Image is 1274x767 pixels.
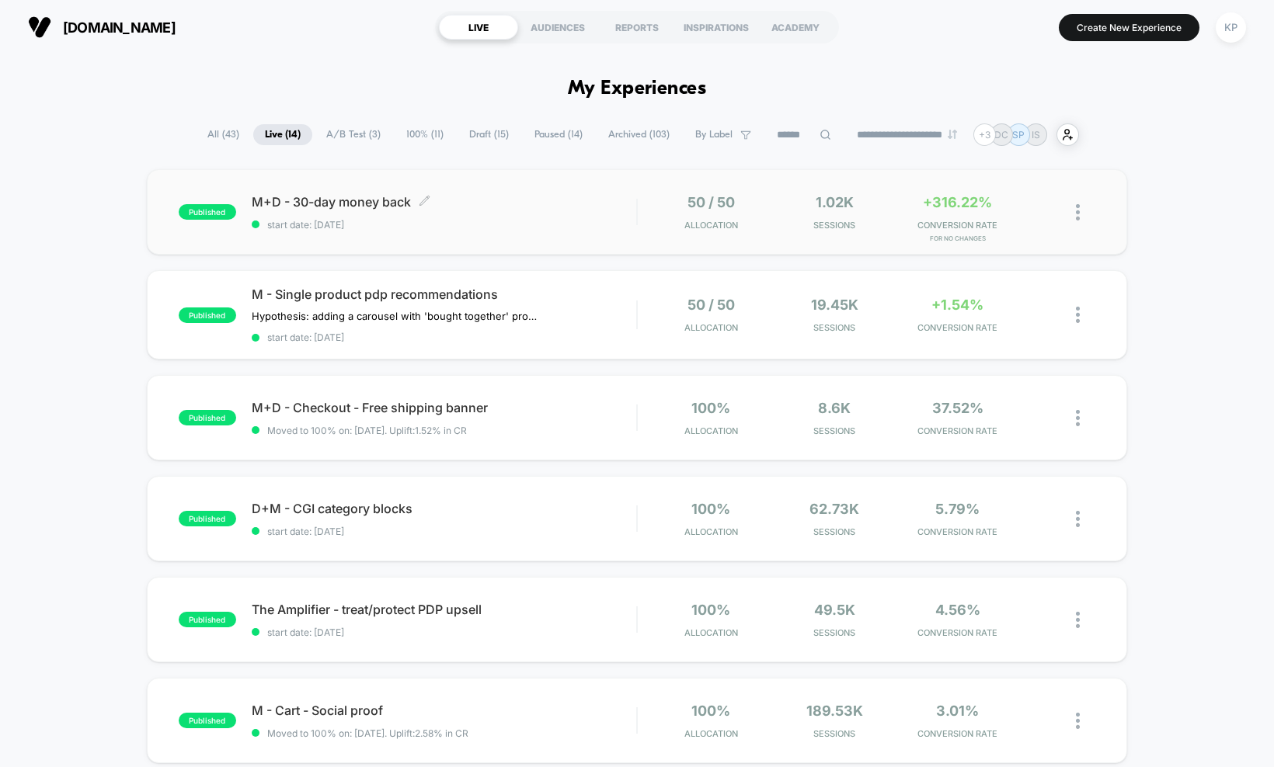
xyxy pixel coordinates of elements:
span: Allocation [684,220,738,231]
span: start date: [DATE] [252,626,637,638]
span: 50 / 50 [687,194,735,210]
img: close [1076,307,1080,323]
div: AUDIENCES [518,15,597,40]
img: Visually logo [28,16,51,39]
span: 1.02k [816,194,854,210]
span: The Amplifier - treat/protect PDP upsell [252,602,637,617]
img: close [1076,410,1080,426]
span: By Label [695,129,733,141]
span: Sessions [777,627,893,638]
img: close [1076,204,1080,220]
span: M - Cart - Social proof [252,703,637,718]
span: published [179,410,236,425]
span: published [179,511,236,526]
p: IS [1032,129,1040,141]
span: published [179,204,236,220]
span: [DOMAIN_NAME] [63,19,176,36]
span: Sessions [777,728,893,739]
span: Allocation [684,322,738,333]
span: M - Single product pdp recommendations [252,286,637,302]
img: end [948,130,957,139]
span: for no changes [900,234,1015,242]
span: 100% [691,400,730,416]
span: 100% [691,602,730,618]
span: Sessions [777,425,893,436]
div: + 3 [973,123,996,146]
span: published [179,612,236,627]
span: Allocation [684,728,738,739]
span: 37.52% [932,400,983,416]
span: 50 / 50 [687,297,735,313]
span: start date: [DATE] [252,219,637,231]
span: Sessions [777,322,893,333]
span: +1.54% [931,297,983,313]
span: 62.73k [809,501,859,517]
span: CONVERSION RATE [900,526,1015,537]
span: 100% [691,501,730,517]
span: 3.01% [936,703,979,719]
span: Moved to 100% on: [DATE] . Uplift: 1.52% in CR [267,425,467,436]
button: KP [1211,12,1251,43]
span: 100% ( 11 ) [395,124,455,145]
span: 19.45k [811,297,858,313]
span: start date: [DATE] [252,526,637,537]
span: start date: [DATE] [252,331,637,343]
span: Allocation [684,425,738,436]
span: All ( 43 ) [196,124,251,145]
div: LIVE [439,15,518,40]
span: Allocation [684,627,738,638]
span: 49.5k [814,602,855,618]
div: INSPIRATIONS [677,15,756,40]
span: CONVERSION RATE [900,728,1015,739]
div: KP [1216,12,1246,43]
span: Archived ( 103 ) [597,124,681,145]
span: CONVERSION RATE [900,322,1015,333]
span: 4.56% [935,602,980,618]
img: close [1076,612,1080,628]
span: published [179,713,236,728]
h1: My Experiences [568,78,707,100]
span: A/B Test ( 3 ) [315,124,392,145]
span: M+D - Checkout - Free shipping banner [252,400,637,415]
button: Create New Experience [1059,14,1199,41]
span: D+M - CGI category blocks [252,501,637,516]
span: Sessions [777,220,893,231]
div: ACADEMY [756,15,835,40]
img: close [1076,511,1080,527]
span: 189.53k [806,703,863,719]
div: REPORTS [597,15,677,40]
span: 100% [691,703,730,719]
span: published [179,307,236,323]
button: [DOMAIN_NAME] [23,15,180,40]
span: Hypothesis: adding a carousel with 'bought together' product recommendations to PDPs will increas... [252,310,540,322]
span: Allocation [684,526,738,537]
span: +316.22% [923,194,992,210]
p: DC [994,129,1008,141]
span: Paused ( 14 ) [523,124,594,145]
span: M+D - 30-day money back [252,194,637,210]
span: CONVERSION RATE [900,425,1015,436]
span: 8.6k [818,400,851,416]
span: Live ( 14 ) [253,124,312,145]
p: SP [1012,129,1025,141]
span: Moved to 100% on: [DATE] . Uplift: 2.58% in CR [267,727,468,739]
span: Sessions [777,526,893,537]
span: Draft ( 15 ) [458,124,520,145]
span: CONVERSION RATE [900,220,1015,231]
span: 5.79% [935,501,980,517]
img: close [1076,713,1080,729]
span: CONVERSION RATE [900,627,1015,638]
